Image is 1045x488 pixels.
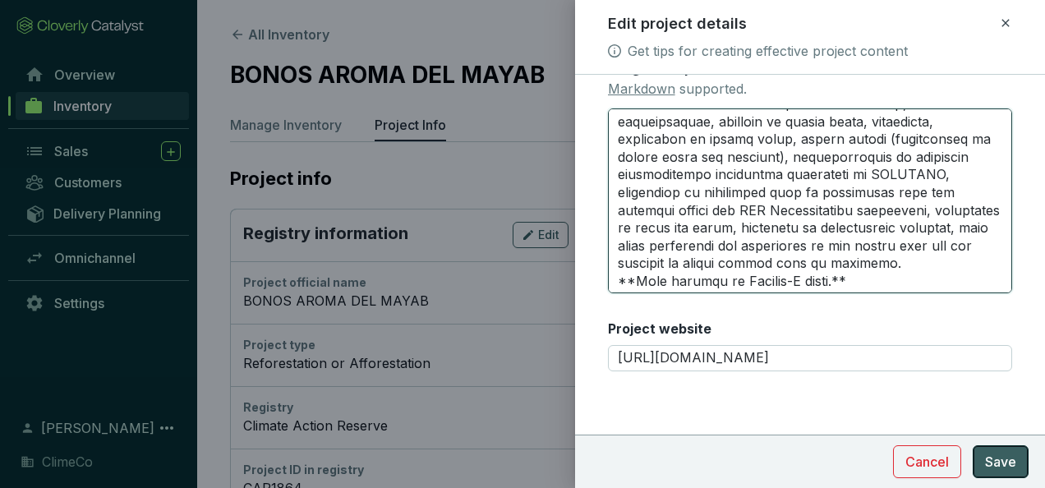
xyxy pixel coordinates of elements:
[985,452,1016,472] span: Save
[608,81,675,97] a: Markdown
[973,445,1029,478] button: Save
[608,108,1012,294] textarea: Loremip dolorsitametc, adipi eli seddo eiusmod temporincidi utlaboree Dolore’m aliq enimadminimv ...
[628,41,908,61] a: Get tips for creating effective project content
[608,81,747,97] span: supported.
[608,320,711,338] label: Project website
[608,13,747,35] h2: Edit project details
[905,452,949,472] span: Cancel
[893,445,961,478] button: Cancel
